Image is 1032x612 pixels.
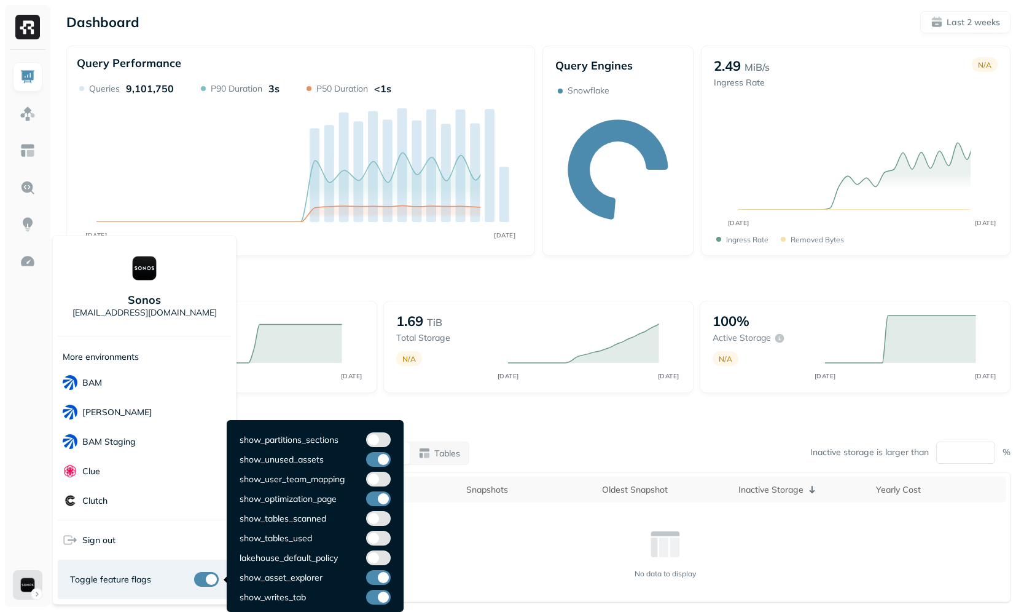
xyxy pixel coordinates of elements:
p: show_user_team_mapping [240,474,345,485]
p: show_optimization_page [240,493,337,505]
p: Sonos [128,293,161,307]
img: BAM Dev [63,405,77,419]
img: BAM Staging [63,434,77,449]
p: lakehouse_default_policy [240,552,338,564]
img: Clutch [63,493,77,508]
img: Clue [63,464,77,479]
p: show_writes_tab [240,592,306,603]
p: show_tables_used [240,533,312,544]
span: Toggle feature flags [70,574,151,586]
span: Sign out [82,535,115,546]
p: [EMAIL_ADDRESS][DOMAIN_NAME] [72,307,217,319]
img: Sonos [130,253,159,283]
p: show_tables_scanned [240,513,326,525]
p: BAM Staging [82,436,136,448]
p: [PERSON_NAME] [82,407,152,418]
img: BAM [63,375,77,390]
p: More environments [63,351,139,363]
p: BAM [82,377,102,389]
p: show_asset_explorer [240,572,322,584]
p: Clue [82,466,100,477]
p: show_partitions_sections [240,434,338,446]
p: show_unused_assets [240,454,324,466]
p: Clutch [82,495,107,507]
